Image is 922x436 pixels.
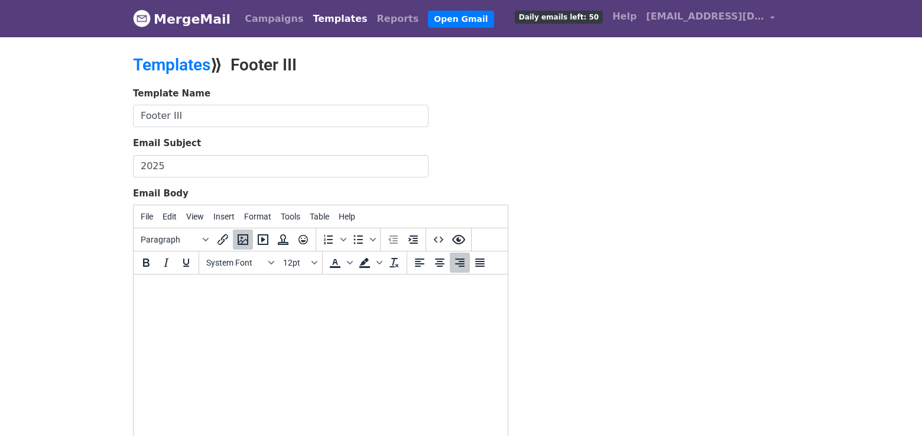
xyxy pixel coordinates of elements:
iframe: Chat Widget [863,379,922,436]
button: Preview [449,230,469,250]
a: Open Gmail [428,11,494,28]
button: Underline [176,253,196,273]
h2: ⟫ Footer III [133,55,564,75]
a: Templates [308,7,372,31]
span: 12pt [283,258,309,267]
a: Campaigns [240,7,308,31]
div: Background color [355,253,384,273]
span: Table [310,212,329,221]
label: Template Name [133,87,210,101]
button: Insert/edit media [253,230,273,250]
button: Align left [410,253,430,273]
button: Fonts [202,253,278,273]
button: Source code [428,230,449,250]
button: Clear formatting [384,253,404,273]
button: Font sizes [278,253,320,273]
span: Help [339,212,355,221]
button: Insert/edit link [213,230,233,250]
button: Align center [430,253,450,273]
button: Increase indent [403,230,423,250]
button: Blocks [136,230,213,250]
a: Help [608,5,641,28]
a: MergeMail [133,7,230,31]
span: System Font [206,258,264,267]
img: MergeMail logo [133,9,151,27]
span: Tools [281,212,300,221]
label: Email Body [133,187,189,201]
button: Insert/edit image [233,230,253,250]
button: Decrease indent [383,230,403,250]
a: Reports [372,7,424,31]
div: Bullet list [348,230,378,250]
span: Edit [163,212,177,221]
button: Align right [450,253,470,273]
button: Justify [470,253,490,273]
span: Paragraph [141,235,199,244]
label: Email Subject [133,137,201,150]
button: Insert template [273,230,293,250]
span: Insert [213,212,235,221]
div: Numbered list [319,230,348,250]
button: Italic [156,253,176,273]
a: [EMAIL_ADDRESS][DOMAIN_NAME] [641,5,780,33]
a: Daily emails left: 50 [510,5,608,28]
span: Format [244,212,271,221]
button: Emoticons [293,230,313,250]
span: File [141,212,153,221]
a: Templates [133,55,210,75]
span: Daily emails left: 50 [515,11,603,24]
span: [EMAIL_ADDRESS][DOMAIN_NAME] [646,9,764,24]
button: Bold [136,253,156,273]
div: Text color [325,253,355,273]
span: View [186,212,204,221]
